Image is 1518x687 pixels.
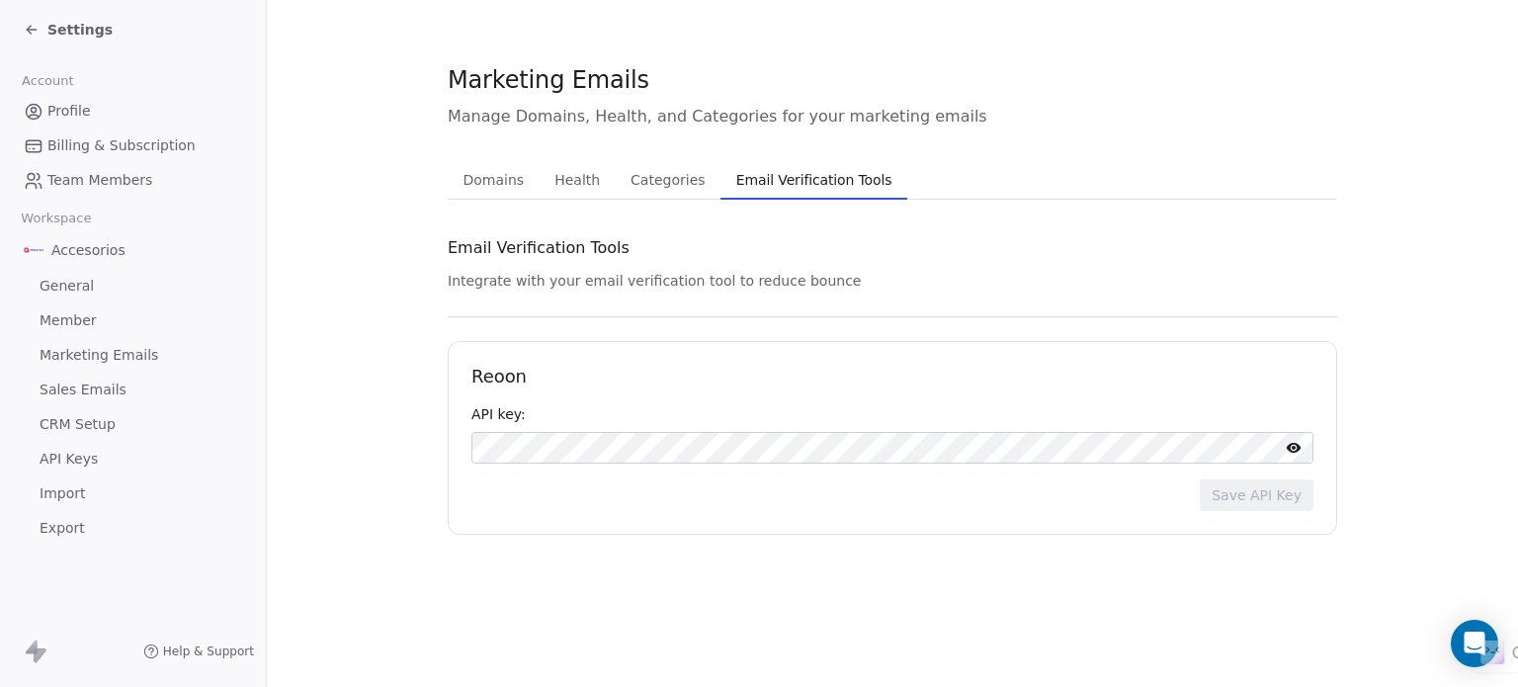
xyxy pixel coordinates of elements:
span: Import [40,483,85,504]
div: API key: [471,404,1313,424]
span: Manage Domains, Health, and Categories for your marketing emails [448,105,1337,129]
a: CRM Setup [16,408,250,441]
a: Sales Emails [16,374,250,406]
button: Save API Key [1200,479,1313,511]
span: Member [40,310,97,331]
span: Email Verification Tools [728,166,900,194]
span: Accesorios [51,240,126,260]
span: Team Members [47,170,152,191]
a: Export [16,512,250,545]
a: Import [16,477,250,510]
span: Marketing Emails [448,65,649,95]
div: Domain: [DOMAIN_NAME] [51,51,217,67]
div: Open Intercom Messenger [1451,620,1498,667]
a: Billing & Subscription [16,129,250,162]
span: Categories [623,166,713,194]
div: Domain Overview [75,117,177,129]
a: Settings [24,20,113,40]
span: Domains [456,166,533,194]
a: Marketing Emails [16,339,250,372]
span: Export [40,518,85,539]
span: Integrate with your email verification tool to reduce bounce [448,273,861,289]
span: Sales Emails [40,380,126,400]
a: API Keys [16,443,250,475]
span: CRM Setup [40,414,116,435]
img: Accesorios-AMZ-Logo.png [24,240,43,260]
span: Marketing Emails [40,345,158,366]
span: Workspace [13,204,100,233]
span: General [40,276,94,297]
span: Email Verification Tools [448,236,630,260]
span: Health [547,166,608,194]
a: Member [16,304,250,337]
h1: Reoon [471,365,1313,388]
img: logo_orange.svg [32,32,47,47]
img: tab_domain_overview_orange.svg [53,115,69,130]
a: Help & Support [143,644,254,659]
a: General [16,270,250,302]
a: Profile [16,95,250,128]
span: API Keys [40,449,98,470]
img: tab_keywords_by_traffic_grey.svg [197,115,212,130]
div: Keywords by Traffic [218,117,333,129]
div: v 4.0.25 [55,32,97,47]
a: Team Members [16,164,250,197]
img: website_grey.svg [32,51,47,67]
span: Profile [47,101,91,122]
span: Settings [47,20,113,40]
span: Billing & Subscription [47,135,196,156]
span: Help & Support [163,644,254,659]
span: Account [13,66,82,96]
